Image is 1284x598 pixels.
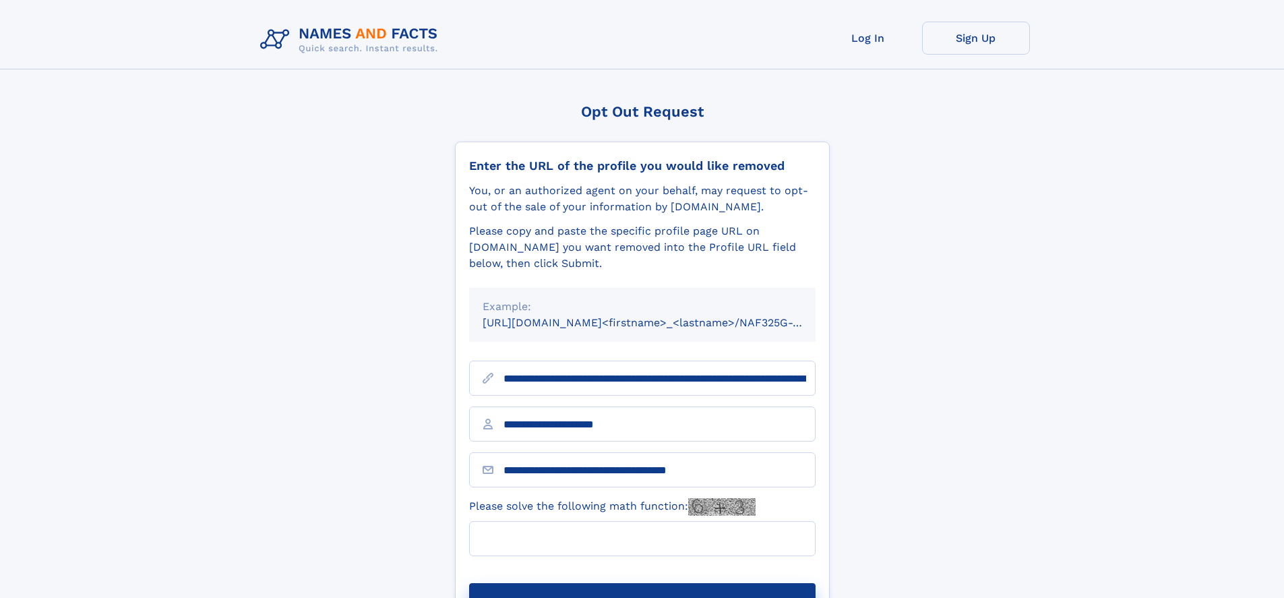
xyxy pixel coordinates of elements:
div: You, or an authorized agent on your behalf, may request to opt-out of the sale of your informatio... [469,183,816,215]
label: Please solve the following math function: [469,498,756,516]
small: [URL][DOMAIN_NAME]<firstname>_<lastname>/NAF325G-xxxxxxxx [483,316,841,329]
div: Example: [483,299,802,315]
a: Log In [814,22,922,55]
img: Logo Names and Facts [255,22,449,58]
a: Sign Up [922,22,1030,55]
div: Opt Out Request [455,103,830,120]
div: Enter the URL of the profile you would like removed [469,158,816,173]
div: Please copy and paste the specific profile page URL on [DOMAIN_NAME] you want removed into the Pr... [469,223,816,272]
